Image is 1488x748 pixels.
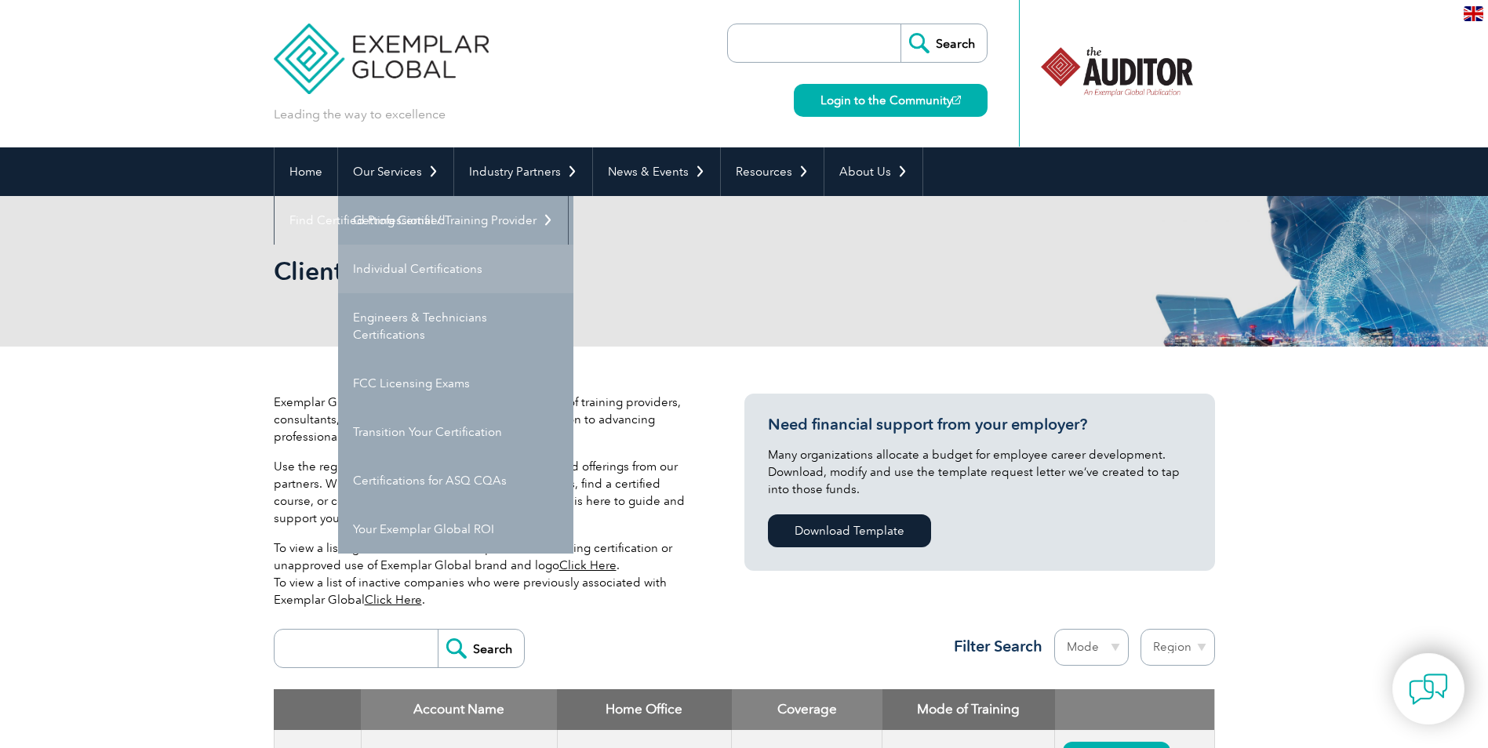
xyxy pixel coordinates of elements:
[1464,6,1483,21] img: en
[944,637,1042,656] h3: Filter Search
[338,293,573,359] a: Engineers & Technicians Certifications
[952,96,961,104] img: open_square.png
[338,505,573,554] a: Your Exemplar Global ROI
[338,245,573,293] a: Individual Certifications
[338,147,453,196] a: Our Services
[768,415,1191,434] h3: Need financial support from your employer?
[338,456,573,505] a: Certifications for ASQ CQAs
[557,689,732,730] th: Home Office: activate to sort column ascending
[274,259,933,284] h2: Client Register
[824,147,922,196] a: About Us
[361,689,557,730] th: Account Name: activate to sort column descending
[275,147,337,196] a: Home
[438,630,524,667] input: Search
[900,24,987,62] input: Search
[275,196,568,245] a: Find Certified Professional / Training Provider
[593,147,720,196] a: News & Events
[768,514,931,547] a: Download Template
[794,84,988,117] a: Login to the Community
[365,593,422,607] a: Click Here
[338,408,573,456] a: Transition Your Certification
[274,458,697,527] p: Use the register below to discover detailed profiles and offerings from our partners. Whether you...
[454,147,592,196] a: Industry Partners
[274,539,697,608] p: To view a listing of false claims of Exemplar Global training certification or unapproved use of ...
[1055,689,1214,730] th: : activate to sort column ascending
[274,394,697,445] p: Exemplar Global proudly works with a global network of training providers, consultants, and organ...
[559,558,617,572] a: Click Here
[882,689,1055,730] th: Mode of Training: activate to sort column ascending
[732,689,882,730] th: Coverage: activate to sort column ascending
[1409,670,1448,709] img: contact-chat.png
[274,106,446,123] p: Leading the way to excellence
[338,359,573,408] a: FCC Licensing Exams
[721,147,824,196] a: Resources
[768,446,1191,498] p: Many organizations allocate a budget for employee career development. Download, modify and use th...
